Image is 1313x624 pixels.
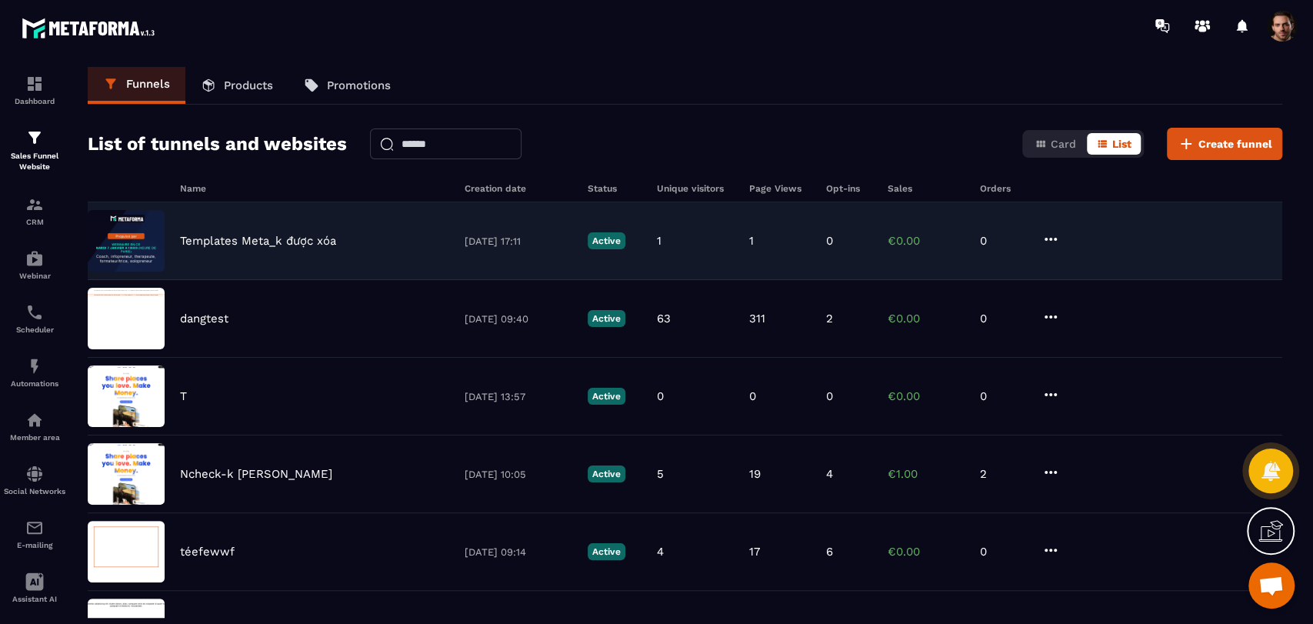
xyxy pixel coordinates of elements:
img: formation [25,75,44,93]
img: automations [25,411,44,429]
p: Products [224,78,273,92]
h6: Status [588,183,642,194]
img: image [88,521,165,582]
p: E-mailing [4,541,65,549]
p: [DATE] 09:14 [465,546,572,558]
span: Create funnel [1198,136,1272,152]
p: Sales Funnel Website [4,151,65,172]
span: Card [1051,138,1076,150]
p: Funnels [126,77,170,91]
p: CRM [4,218,65,226]
p: 4 [657,545,664,559]
a: Promotions [288,67,406,104]
p: 0 [749,389,756,403]
h6: Creation date [465,183,572,194]
div: Mở cuộc trò chuyện [1248,562,1295,609]
p: Assistant AI [4,595,65,603]
a: emailemailE-mailing [4,507,65,561]
a: schedulerschedulerScheduler [4,292,65,345]
p: Active [588,543,625,560]
a: Funnels [88,67,185,104]
a: formationformationSales Funnel Website [4,117,65,184]
p: [DATE] 17:11 [465,235,572,247]
button: Card [1025,133,1085,155]
button: List [1087,133,1141,155]
p: Active [588,465,625,482]
p: Social Networks [4,487,65,496]
h6: Name [180,183,449,194]
p: 0 [980,312,1026,325]
img: logo [22,14,160,42]
h2: List of tunnels and websites [88,128,347,159]
p: 0 [826,234,833,248]
p: 6 [826,545,833,559]
p: 4 [826,467,833,481]
a: formationformationCRM [4,184,65,238]
p: [DATE] 13:57 [465,391,572,402]
p: €1.00 [888,467,965,481]
p: 2 [826,312,833,325]
p: 19 [749,467,761,481]
p: Automations [4,379,65,388]
p: Active [588,388,625,405]
h6: Sales [888,183,965,194]
a: automationsautomationsAutomations [4,345,65,399]
p: Ncheck-k [PERSON_NAME] [180,467,332,481]
a: automationsautomationsMember area [4,399,65,453]
p: [DATE] 10:05 [465,469,572,480]
p: Promotions [327,78,391,92]
p: téefewwf [180,545,235,559]
img: image [88,210,165,272]
h6: Orders [980,183,1026,194]
p: €0.00 [888,234,965,248]
img: automations [25,357,44,375]
h6: Unique visitors [657,183,734,194]
p: 0 [980,234,1026,248]
h6: Opt-ins [826,183,872,194]
p: 0 [980,389,1026,403]
p: 0 [826,389,833,403]
p: €0.00 [888,312,965,325]
p: Active [588,232,625,249]
p: 1 [749,234,754,248]
p: 0 [980,545,1026,559]
p: Active [588,310,625,327]
p: 2 [980,467,1026,481]
img: image [88,443,165,505]
p: Scheduler [4,325,65,334]
p: [DATE] 09:40 [465,313,572,325]
p: 1 [657,234,661,248]
p: 63 [657,312,671,325]
p: T [180,389,187,403]
p: Dashboard [4,97,65,105]
span: List [1112,138,1131,150]
a: Assistant AI [4,561,65,615]
p: 17 [749,545,760,559]
p: 0 [657,389,664,403]
img: automations [25,249,44,268]
p: Webinar [4,272,65,280]
a: Products [185,67,288,104]
p: dangtest [180,312,228,325]
img: image [88,365,165,427]
a: social-networksocial-networkSocial Networks [4,453,65,507]
button: Create funnel [1167,128,1282,160]
p: €0.00 [888,389,965,403]
img: formation [25,195,44,214]
img: email [25,519,44,537]
h6: Page Views [749,183,811,194]
a: formationformationDashboard [4,63,65,117]
img: formation [25,128,44,147]
img: social-network [25,465,44,483]
p: 5 [657,467,664,481]
a: automationsautomationsWebinar [4,238,65,292]
p: €0.00 [888,545,965,559]
img: image [88,288,165,349]
p: 311 [749,312,765,325]
p: Member area [4,433,65,442]
img: scheduler [25,303,44,322]
p: Templates Meta_k được xóa [180,234,336,248]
